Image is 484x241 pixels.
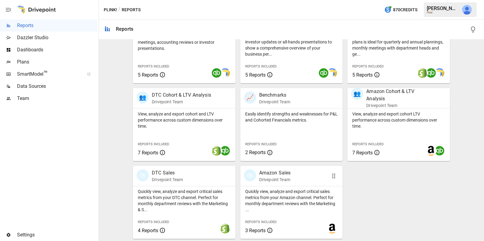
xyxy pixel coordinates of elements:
div: Plink! [427,11,458,14]
img: quickbooks [426,68,436,78]
span: 2 Reports [245,150,266,155]
p: Export the core financial statements for board meetings, accounting reviews or investor presentat... [138,33,231,51]
span: Reports Included [245,220,277,224]
img: Julie Wilton [462,5,472,15]
img: quickbooks [319,68,329,78]
img: smart model [220,68,230,78]
span: 5 Reports [138,72,158,78]
div: 🛍 [244,169,256,181]
span: Reports Included [245,142,277,146]
p: View, analyze and export cohort and LTV performance across custom dimensions over time. [138,111,231,129]
span: Reports Included [352,64,384,68]
span: Reports [17,22,97,29]
p: Drivepoint Team [259,99,290,105]
p: DTC Cohort & LTV Analysis [152,91,211,99]
span: Reports Included [138,64,169,68]
p: DTC Sales [152,169,183,177]
span: 870 Credits [393,6,417,14]
div: 👥 [137,91,149,104]
img: amazon [426,146,436,156]
span: 3 Reports [245,228,266,233]
img: quickbooks [212,68,221,78]
span: SmartModel [17,71,80,78]
p: Showing your firm's performance compared to plans is ideal for quarterly and annual plannings, mo... [352,33,445,57]
button: Julie Wilton [458,1,475,18]
button: 870Credits [382,4,420,15]
span: 7 Reports [352,150,373,156]
span: 5 Reports [352,72,373,78]
span: Reports Included [138,142,169,146]
span: 7 Reports [138,150,158,156]
p: Start here when preparing a board meeting, investor updates or all-hands presentations to show a ... [245,33,338,57]
span: Reports Included [352,142,384,146]
span: Dashboards [17,46,97,53]
p: Drivepoint Team [366,102,430,108]
p: Drivepoint Team [259,177,291,183]
span: 5 Reports [245,72,266,78]
img: shopify [212,146,221,156]
span: ™ [44,70,48,77]
p: Easily identify strengths and weaknesses for P&L and Cohorted Financials metrics. [245,111,338,123]
img: quickbooks [220,146,230,156]
div: Reports [116,26,133,32]
span: Reports Included [245,64,277,68]
p: Quickly view, analyze and export critical sales metrics from your DTC channel. Perfect for monthl... [138,188,231,213]
span: 4 Reports [138,228,158,233]
p: Drivepoint Team [152,177,183,183]
span: Reports Included [138,220,169,224]
div: 🛍 [137,169,149,181]
span: Dazzler Studio [17,34,97,41]
p: Amazon Sales [259,169,291,177]
div: [PERSON_NAME] [427,5,458,11]
img: quickbooks [435,146,444,156]
span: Settings [17,231,97,239]
img: shopify [220,224,230,233]
img: smart model [327,68,337,78]
img: smart model [435,68,444,78]
p: Amazon Cohort & LTV Analysis [366,88,430,102]
p: View, analyze and export cohort LTV performance across custom dimensions over time. [352,111,445,129]
p: Drivepoint Team [152,99,211,105]
span: Data Sources [17,83,97,90]
button: Plink! [104,6,117,14]
span: Plans [17,58,97,66]
p: Benchmarks [259,91,290,99]
div: 👥 [351,88,363,100]
div: / [118,6,120,14]
img: amazon [327,224,337,233]
p: Quickly view, analyze and export critical sales metrics from your Amazon channel. Perfect for mon... [245,188,338,213]
span: Team [17,95,97,102]
div: 📈 [244,91,256,104]
img: shopify [418,68,427,78]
